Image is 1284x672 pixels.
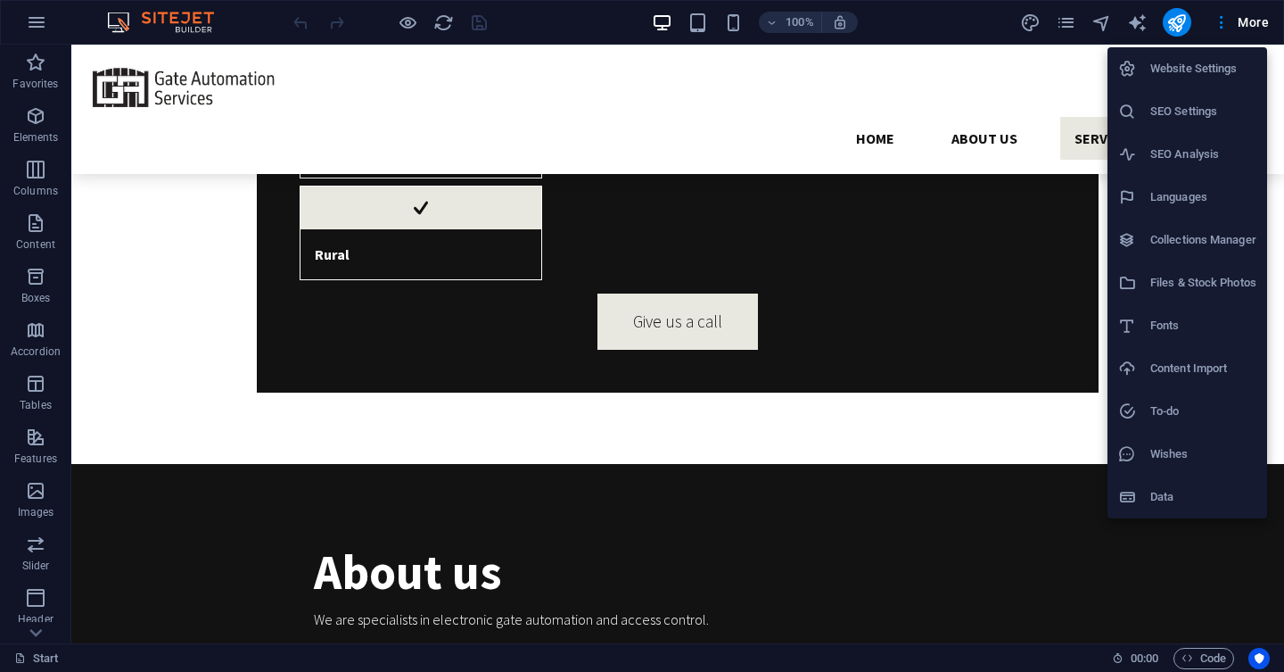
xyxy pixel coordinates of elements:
[1150,58,1256,79] h6: Website Settings
[1150,444,1256,465] h6: Wishes
[1150,229,1256,251] h6: Collections Manager
[1150,101,1256,122] h6: SEO Settings
[1150,315,1256,336] h6: Fonts
[1150,358,1256,379] h6: Content Import
[1150,272,1256,294] h6: Files & Stock Photos
[1150,144,1256,165] h6: SEO Analysis
[1150,401,1256,422] h6: To-do
[1150,486,1256,508] h6: Data
[1150,187,1256,208] h6: Languages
